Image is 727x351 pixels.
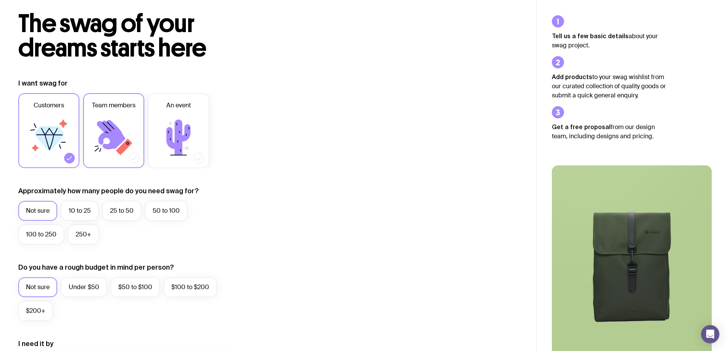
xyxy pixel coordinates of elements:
[34,101,64,110] span: Customers
[18,301,53,321] label: $200+
[552,73,592,80] strong: Add products
[18,8,206,63] span: The swag of your dreams starts here
[701,325,719,343] div: Open Intercom Messenger
[164,277,217,297] label: $100 to $200
[68,225,99,244] label: 250+
[166,101,191,110] span: An event
[18,79,68,88] label: I want swag for
[18,201,57,221] label: Not sure
[552,72,666,100] p: to your swag wishlist from our curated collection of quality goods or submit a quick general enqu...
[145,201,187,221] label: 50 to 100
[552,32,629,39] strong: Tell us a few basic details
[552,122,666,141] p: from our design team, including designs and pricing.
[18,277,57,297] label: Not sure
[18,263,174,272] label: Do you have a rough budget in mind per person?
[102,201,141,221] label: 25 to 50
[18,186,199,196] label: Approximately how many people do you need swag for?
[61,277,107,297] label: Under $50
[552,31,666,50] p: about your swag project.
[61,201,98,221] label: 10 to 25
[18,339,53,348] label: I need it by
[552,123,611,130] strong: Get a free proposal
[18,225,64,244] label: 100 to 250
[111,277,160,297] label: $50 to $100
[92,101,135,110] span: Team members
